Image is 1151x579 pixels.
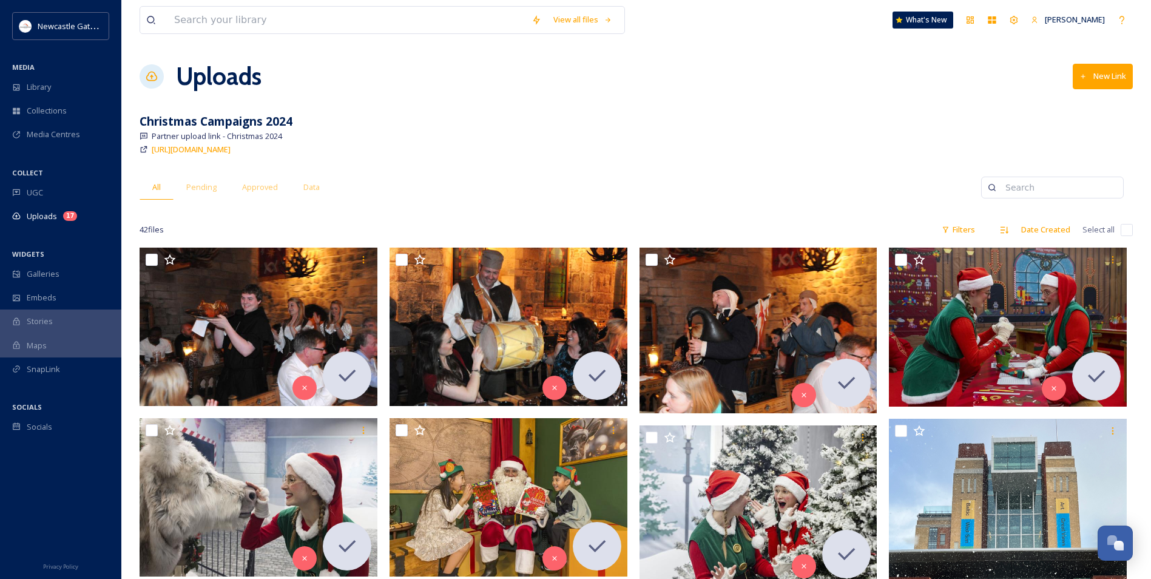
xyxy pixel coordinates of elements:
[1045,14,1105,25] span: [PERSON_NAME]
[27,81,51,93] span: Library
[140,224,164,235] span: 42 file s
[140,248,377,405] img: ext_1733844421.364251_info@hookedongroup.co.uk-GM0_4861.jpg
[12,249,44,259] span: WIDGETS
[27,187,43,198] span: UGC
[27,268,59,280] span: Galleries
[889,248,1127,407] img: ext_1733234362.245824_leah.ridley@savillspm.co.uk-Pic 1.jpg
[936,218,981,242] div: Filters
[390,418,627,577] img: ext_1733234362.247643_leah.ridley@savillspm.co.uk-Pic 4.jpg
[27,364,60,375] span: SnapLink
[140,418,377,577] img: ext_1733234362.239248_leah.ridley@savillspm.co.uk-Pic 2.jpg
[999,175,1117,200] input: Search
[1082,224,1115,235] span: Select all
[547,8,618,32] a: View all files
[27,211,57,222] span: Uploads
[63,211,77,221] div: 17
[1025,8,1111,32] a: [PERSON_NAME]
[12,168,43,177] span: COLLECT
[38,20,149,32] span: Newcastle Gateshead Initiative
[12,63,35,72] span: MEDIA
[27,421,52,433] span: Socials
[893,12,953,29] a: What's New
[186,181,217,193] span: Pending
[12,402,42,411] span: SOCIALS
[27,316,53,327] span: Stories
[43,558,78,573] a: Privacy Policy
[390,248,627,405] img: ext_1733844418.935556_info@hookedongroup.co.uk-GM0_4852.jpg
[242,181,278,193] span: Approved
[1098,526,1133,561] button: Open Chat
[303,181,320,193] span: Data
[168,7,525,33] input: Search your library
[1073,64,1133,89] button: New Link
[152,144,231,155] span: [URL][DOMAIN_NAME]
[43,563,78,571] span: Privacy Policy
[152,181,161,193] span: All
[27,105,67,117] span: Collections
[152,130,282,142] span: Partner upload link - Christmas 2024
[1015,218,1076,242] div: Date Created
[152,142,231,157] a: [URL][DOMAIN_NAME]
[27,129,80,140] span: Media Centres
[19,20,32,32] img: DqD9wEUd_400x400.jpg
[640,248,877,413] img: ext_1733844418.442262_info@hookedongroup.co.uk-GM0_4803.jpg
[176,58,262,95] a: Uploads
[27,340,47,351] span: Maps
[27,292,56,303] span: Embeds
[140,113,292,129] strong: Christmas Campaigns 2024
